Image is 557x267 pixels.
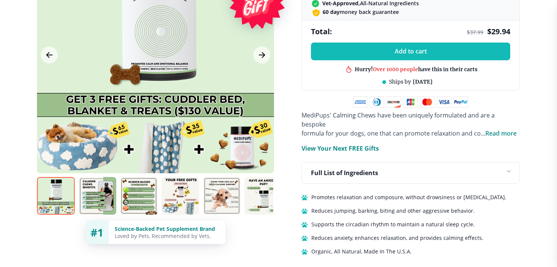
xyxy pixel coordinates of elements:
span: formula for your dogs, one that can promote relaxation and co [302,129,481,137]
span: Add to cart [395,48,427,55]
span: Best product [383,66,417,73]
img: Calming Chews | Natural Dog Supplements [162,177,199,215]
div: in this shop [383,66,448,73]
span: ... [481,129,517,137]
img: Calming Chews | Natural Dog Supplements [203,177,241,215]
span: Reduces anxiety, enhances relaxation, and provides calming effects. [311,233,483,243]
button: Next Image [253,47,270,64]
strong: 60 day [323,8,340,15]
span: Supports the circadian rhythm to maintain a natural sleep cycle. [311,220,475,229]
span: $ 29.94 [487,26,510,37]
span: $ 37.99 [467,29,483,36]
span: Total: [311,26,332,37]
img: payment methods [353,96,468,108]
span: Read more [485,129,517,137]
span: money back guarantee [323,8,399,15]
span: Reduces jumping, barking, biting and other aggressive behavior. [311,206,475,215]
span: [DATE] [413,78,432,85]
img: Calming Chews | Natural Dog Supplements [78,177,116,215]
div: Science-Backed Pet Supplement Brand [115,225,220,232]
button: Previous Image [41,47,58,64]
span: Promotes relaxation and composure, without drowsiness or [MEDICAL_DATA]. [311,193,506,202]
img: Calming Chews | Natural Dog Supplements [120,177,158,215]
p: View Your Next FREE Gifts [302,144,379,153]
span: MediPups' Calming Chews have been uniquely formulated and are a bespoke [302,111,495,128]
div: Loved by Pets, Recommended by Vets. [115,232,220,240]
p: Full List of Ingredients [311,168,378,177]
span: #1 [91,225,103,240]
img: Calming Chews | Natural Dog Supplements [37,177,75,215]
span: Ships by [389,78,411,85]
button: Add to cart [311,43,510,60]
span: Organic, All Natural, Made In The U.S.A. [311,247,412,256]
img: Calming Chews | Natural Dog Supplements [245,177,282,215]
